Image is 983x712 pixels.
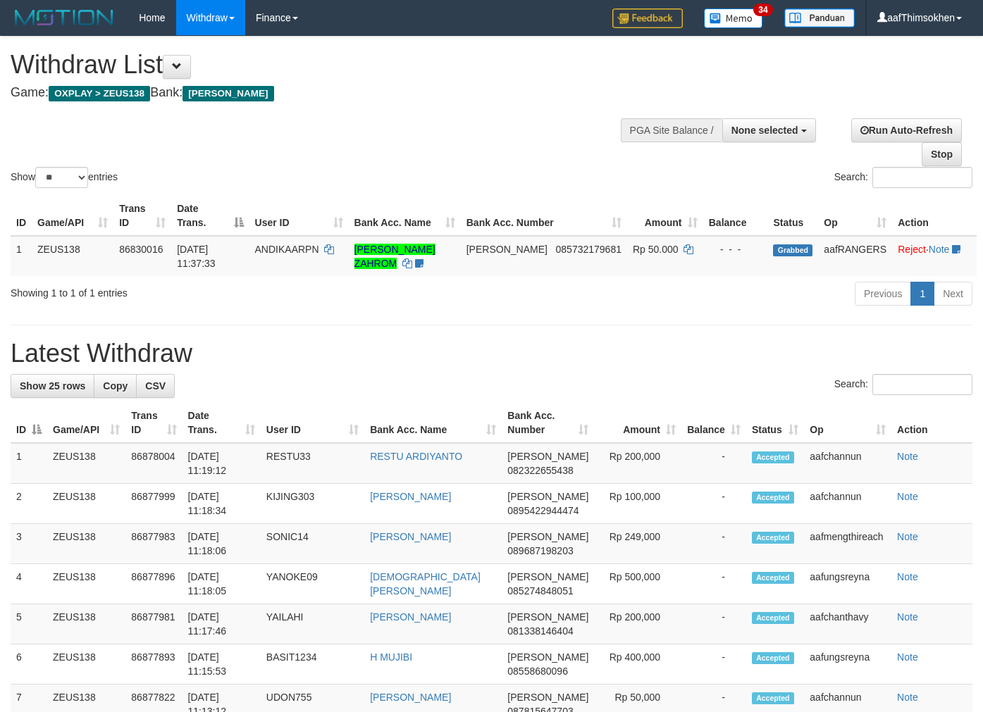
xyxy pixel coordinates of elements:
[507,451,588,462] span: [PERSON_NAME]
[183,403,261,443] th: Date Trans.: activate to sort column ascending
[507,611,588,623] span: [PERSON_NAME]
[784,8,855,27] img: panduan.png
[752,572,794,584] span: Accepted
[897,692,918,703] a: Note
[47,524,125,564] td: ZEUS138
[681,484,746,524] td: -
[621,118,722,142] div: PGA Site Balance /
[703,196,768,236] th: Balance
[897,571,918,582] a: Note
[612,8,683,28] img: Feedback.jpg
[752,652,794,664] span: Accepted
[934,282,972,306] a: Next
[11,339,972,368] h1: Latest Withdraw
[929,244,950,255] a: Note
[11,196,32,236] th: ID
[507,545,573,556] span: Copy 089687198203 to clipboard
[681,644,746,685] td: -
[507,585,573,597] span: Copy 085274848051 to clipboard
[261,644,364,685] td: BASIT1234
[767,196,818,236] th: Status
[249,196,349,236] th: User ID: activate to sort column ascending
[594,443,681,484] td: Rp 200,000
[466,244,548,255] span: [PERSON_NAME]
[11,403,47,443] th: ID: activate to sort column descending
[261,604,364,644] td: YAILAHI
[47,604,125,644] td: ZEUS138
[183,604,261,644] td: [DATE] 11:17:46
[834,167,972,188] label: Search:
[32,196,113,236] th: Game/API: activate to sort column ascending
[804,484,891,524] td: aafchannun
[627,196,703,236] th: Amount: activate to sort column ascending
[507,651,588,663] span: [PERSON_NAME]
[261,564,364,604] td: YANOKE09
[594,403,681,443] th: Amount: activate to sort column ascending
[370,451,462,462] a: RESTU ARDIYANTO
[370,651,412,663] a: H MUJIBI
[855,282,911,306] a: Previous
[11,236,32,276] td: 1
[753,4,772,16] span: 34
[594,484,681,524] td: Rp 100,000
[11,644,47,685] td: 6
[47,644,125,685] td: ZEUS138
[11,7,118,28] img: MOTION_logo.png
[507,505,579,516] span: Copy 0895422944474 to clipboard
[804,403,891,443] th: Op: activate to sort column ascending
[681,604,746,644] td: -
[892,236,977,276] td: ·
[125,564,182,604] td: 86877896
[11,604,47,644] td: 5
[898,244,926,255] a: Reject
[752,492,794,504] span: Accepted
[11,443,47,484] td: 1
[255,244,319,255] span: ANDIKAARPN
[11,167,118,188] label: Show entries
[722,118,816,142] button: None selected
[892,196,977,236] th: Action
[370,531,451,542] a: [PERSON_NAME]
[922,142,962,166] a: Stop
[183,484,261,524] td: [DATE] 11:18:34
[709,242,762,256] div: - - -
[594,604,681,644] td: Rp 200,000
[370,611,451,623] a: [PERSON_NAME]
[11,280,399,300] div: Showing 1 to 1 of 1 entries
[183,443,261,484] td: [DATE] 11:19:12
[594,564,681,604] td: Rp 500,000
[11,86,641,100] h4: Game: Bank:
[507,465,573,476] span: Copy 082322655438 to clipboard
[349,196,461,236] th: Bank Acc. Name: activate to sort column ascending
[872,374,972,395] input: Search:
[32,236,113,276] td: ZEUS138
[364,403,502,443] th: Bank Acc. Name: activate to sort column ascending
[370,571,481,597] a: [DEMOGRAPHIC_DATA][PERSON_NAME]
[502,403,594,443] th: Bank Acc. Number: activate to sort column ascending
[125,604,182,644] td: 86877981
[125,443,182,484] td: 86878004
[47,564,125,604] td: ZEUS138
[818,236,892,276] td: aafRANGERS
[47,403,125,443] th: Game/API: activate to sort column ascending
[119,244,163,255] span: 86830016
[891,403,972,443] th: Action
[507,692,588,703] span: [PERSON_NAME]
[507,571,588,582] span: [PERSON_NAME]
[897,651,918,663] a: Note
[125,484,182,524] td: 86877999
[183,524,261,564] td: [DATE] 11:18:06
[507,666,568,677] span: Copy 08558680096 to clipboard
[910,282,934,306] a: 1
[507,531,588,542] span: [PERSON_NAME]
[704,8,763,28] img: Button%20Memo.svg
[818,196,892,236] th: Op: activate to sort column ascending
[35,167,88,188] select: Showentries
[103,380,128,392] span: Copy
[11,484,47,524] td: 2
[177,244,216,269] span: [DATE] 11:37:33
[136,374,175,398] a: CSV
[752,692,794,704] span: Accepted
[183,644,261,685] td: [DATE] 11:15:53
[897,531,918,542] a: Note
